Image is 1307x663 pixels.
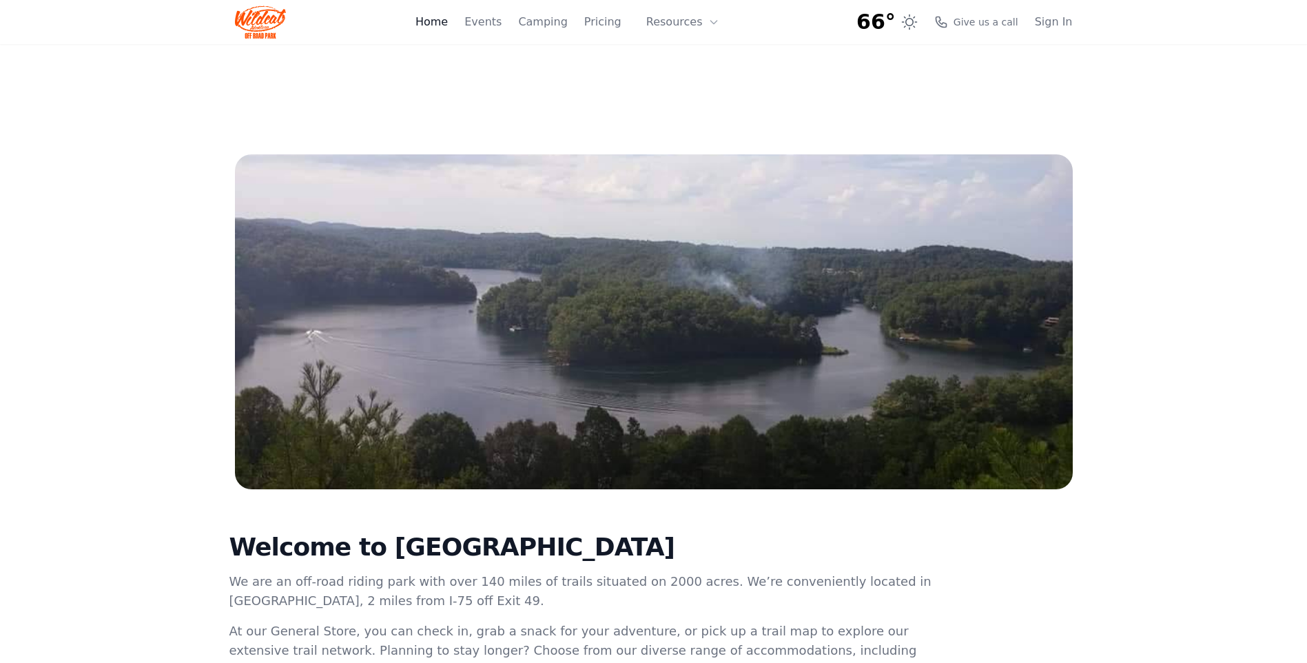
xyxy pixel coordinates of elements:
[856,10,896,34] span: 66°
[1035,14,1073,30] a: Sign In
[235,6,287,39] img: Wildcat Logo
[415,14,448,30] a: Home
[229,533,935,561] h2: Welcome to [GEOGRAPHIC_DATA]
[934,15,1018,29] a: Give us a call
[638,8,728,36] button: Resources
[229,572,935,611] p: We are an off-road riding park with over 140 miles of trails situated on 2000 acres. We’re conven...
[464,14,502,30] a: Events
[584,14,621,30] a: Pricing
[518,14,567,30] a: Camping
[954,15,1018,29] span: Give us a call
